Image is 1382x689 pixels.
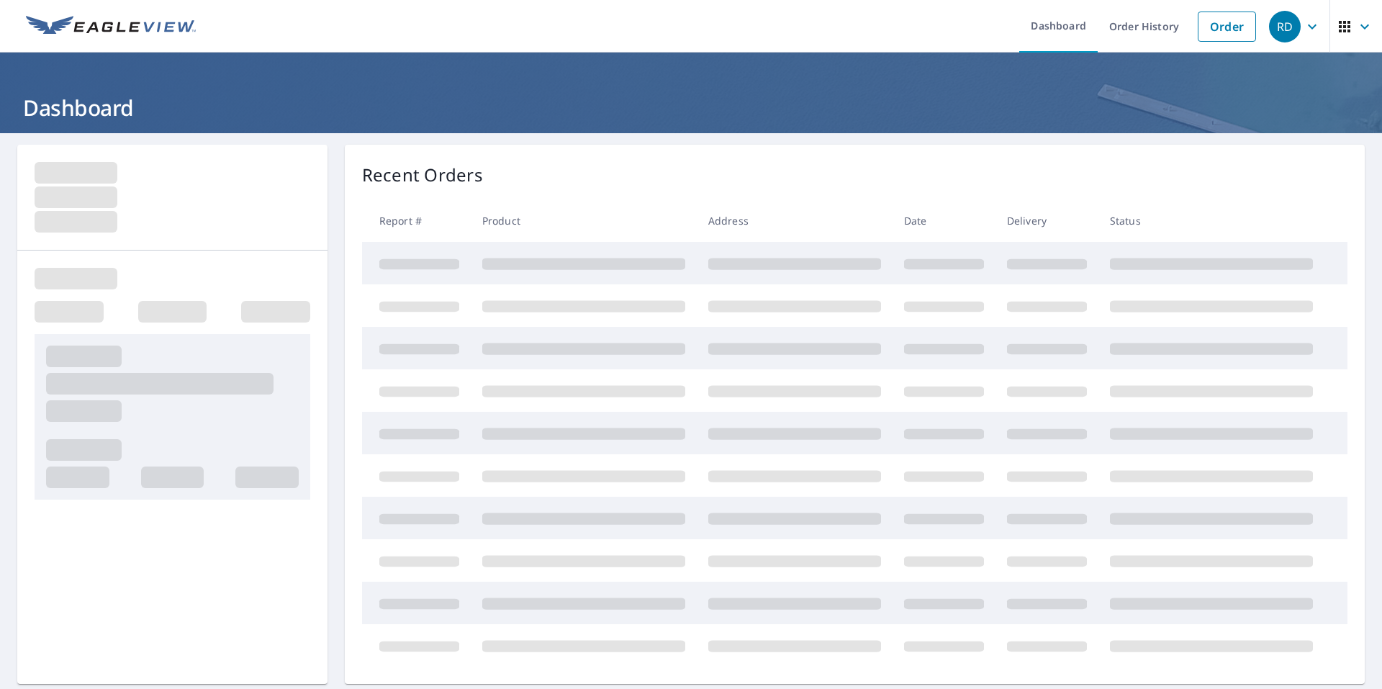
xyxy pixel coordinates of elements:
img: EV Logo [26,16,196,37]
th: Product [471,199,697,242]
h1: Dashboard [17,93,1365,122]
th: Date [893,199,995,242]
th: Report # [362,199,471,242]
div: RD [1269,11,1301,42]
th: Status [1098,199,1324,242]
a: Order [1198,12,1256,42]
th: Address [697,199,893,242]
th: Delivery [995,199,1098,242]
p: Recent Orders [362,162,483,188]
